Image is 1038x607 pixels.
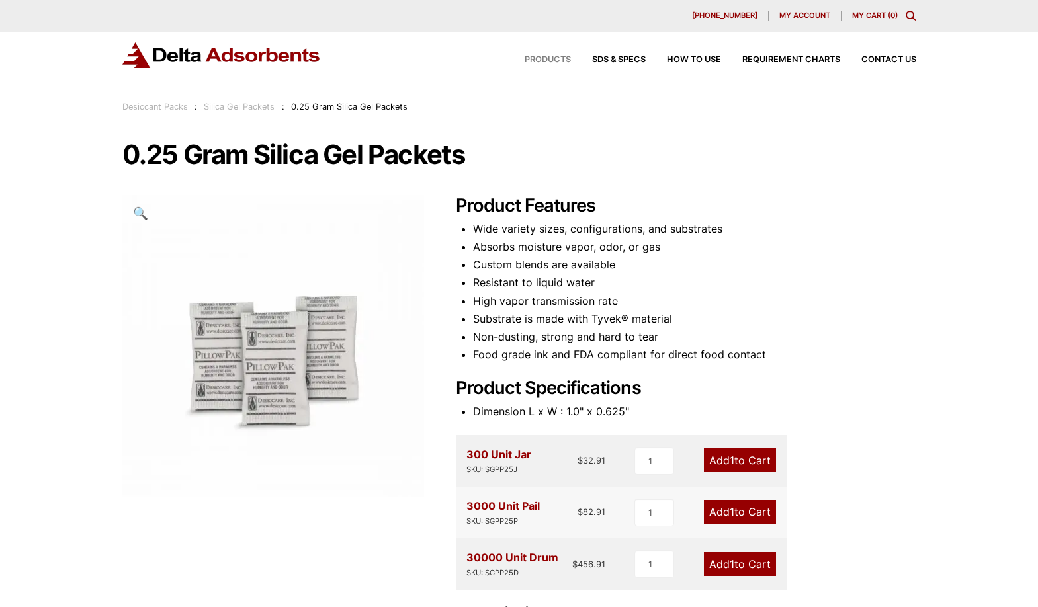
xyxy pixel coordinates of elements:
span: [PHONE_NUMBER] [692,12,757,19]
a: My account [769,11,842,21]
li: Substrate is made with Tyvek® material [473,310,916,328]
div: Toggle Modal Content [906,11,916,21]
a: SDS & SPECS [571,56,646,64]
li: Non-dusting, strong and hard to tear [473,328,916,346]
li: Food grade ink and FDA compliant for direct food contact [473,346,916,364]
span: : [195,102,197,112]
a: Desiccant Packs [122,102,188,112]
h2: Product Specifications [456,378,916,399]
li: Resistant to liquid water [473,274,916,292]
div: 300 Unit Jar [466,446,531,476]
a: Requirement Charts [721,56,840,64]
div: 30000 Unit Drum [466,549,558,579]
a: Products [503,56,571,64]
span: 1 [730,505,734,518]
a: How to Use [646,56,721,64]
span: 1 [730,454,734,467]
span: SDS & SPECS [592,56,646,64]
span: 🔍 [133,206,148,220]
a: Contact Us [840,56,916,64]
span: 1 [730,557,734,571]
a: Add1to Cart [704,552,776,576]
span: How to Use [667,56,721,64]
a: Silica Gel Packets [204,102,275,112]
span: 0 [890,11,895,20]
span: Products [525,56,571,64]
li: Absorbs moisture vapor, odor, or gas [473,238,916,256]
div: SKU: SGPP25J [466,464,531,476]
li: Dimension L x W : 1.0" x 0.625" [473,403,916,421]
a: Add1to Cart [704,500,776,524]
a: View full-screen image gallery [122,195,159,231]
a: Add1to Cart [704,448,776,472]
div: SKU: SGPP25P [466,515,540,528]
h2: Product Features [456,195,916,217]
a: My Cart (0) [852,11,898,20]
h1: 0.25 Gram Silica Gel Packets [122,141,916,169]
span: Contact Us [861,56,916,64]
li: High vapor transmission rate [473,292,916,310]
bdi: 82.91 [578,506,605,517]
span: Requirement Charts [742,56,840,64]
bdi: 456.91 [572,559,605,569]
li: Custom blends are available [473,256,916,274]
bdi: 32.91 [578,455,605,465]
span: My account [779,12,830,19]
div: SKU: SGPP25D [466,567,558,579]
div: 3000 Unit Pail [466,497,540,528]
a: [PHONE_NUMBER] [681,11,769,21]
span: $ [578,455,583,465]
span: $ [578,506,583,517]
span: 0.25 Gram Silica Gel Packets [291,102,408,112]
span: $ [572,559,578,569]
span: : [282,102,284,112]
img: Delta Adsorbents [122,42,321,68]
li: Wide variety sizes, configurations, and substrates [473,220,916,238]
